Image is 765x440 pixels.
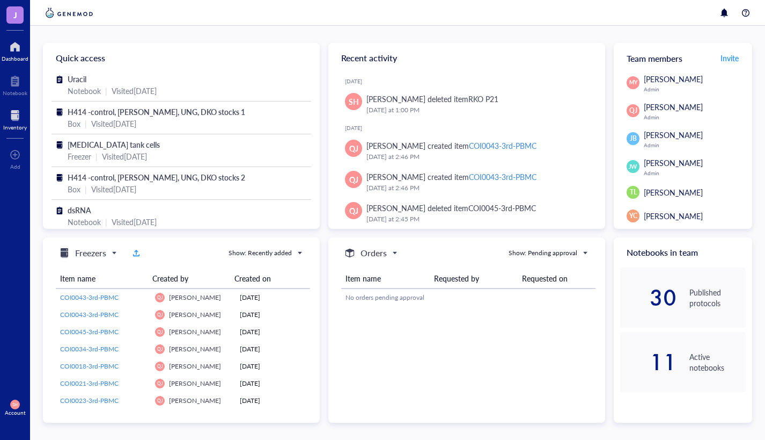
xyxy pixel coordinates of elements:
[68,150,91,162] div: Freezer
[509,248,577,258] div: Show: Pending approval
[112,216,157,228] div: Visited [DATE]
[91,183,136,195] div: Visited [DATE]
[60,362,119,371] span: COI0018-3rd-PBMC
[629,162,637,171] span: JW
[60,396,146,406] a: COI0023-3rd-PBMC
[518,269,595,288] th: Requested on
[60,362,146,371] a: COI0018-3rd-PBMC
[366,171,536,183] div: [PERSON_NAME] created item
[614,237,752,268] div: Notebooks in team
[157,312,163,318] span: QJ
[60,344,146,354] a: COI0034-3rd-PBMC
[337,167,597,198] a: QJ[PERSON_NAME] created itemCOI0043-3rd-PBMC[DATE] at 2:46 PM
[5,409,26,416] div: Account
[644,187,703,198] span: [PERSON_NAME]
[349,205,358,217] span: QJ
[328,43,605,73] div: Recent activity
[68,205,91,215] span: dsRNA
[157,381,163,386] span: QJ
[157,295,163,300] span: QJ
[43,43,320,73] div: Quick access
[169,310,221,319] span: [PERSON_NAME]
[60,344,119,354] span: COI0034-3rd-PBMC
[68,74,86,84] span: Uracil
[60,310,119,319] span: COI0043-3rd-PBMC
[345,293,591,302] div: No orders pending approval
[148,269,230,288] th: Created by
[13,8,17,21] span: J
[337,135,597,167] a: QJ[PERSON_NAME] created itemCOI0043-3rd-PBMC[DATE] at 2:46 PM
[68,216,101,228] div: Notebook
[349,96,359,107] span: SH
[240,396,306,406] div: [DATE]
[240,293,306,302] div: [DATE]
[468,203,536,213] div: COI0045-3rd-PBMC
[169,344,221,354] span: [PERSON_NAME]
[341,269,430,288] th: Item name
[366,152,588,162] div: [DATE] at 2:46 PM
[68,183,80,195] div: Box
[630,187,637,197] span: TL
[689,287,746,308] div: Published protocols
[366,140,536,152] div: [PERSON_NAME] created item
[102,150,147,162] div: Visited [DATE]
[366,93,498,105] div: [PERSON_NAME] deleted item
[60,310,146,320] a: COI0043-3rd-PBMC
[157,329,163,335] span: QJ
[349,142,358,154] span: QJ
[68,172,245,183] span: H414 -control, [PERSON_NAME], UNG, DKO stocks 2
[169,396,221,405] span: [PERSON_NAME]
[3,73,27,96] a: Notebook
[366,183,588,193] div: [DATE] at 2:46 PM
[60,327,146,337] a: COI0045-3rd-PBMC
[157,347,163,352] span: QJ
[169,362,221,371] span: [PERSON_NAME]
[469,140,536,151] div: COI0043-3rd-PBMC
[620,289,676,306] div: 30
[85,118,87,129] div: |
[629,78,637,86] span: MY
[60,379,119,388] span: COI0021-3rd-PBMC
[366,202,536,214] div: [PERSON_NAME] deleted item
[720,49,739,67] a: Invite
[56,269,148,288] th: Item name
[469,171,536,182] div: COI0043-3rd-PBMC
[105,85,107,97] div: |
[361,247,387,259] h5: Orders
[60,293,119,302] span: COI0043-3rd-PBMC
[95,150,98,162] div: |
[629,106,637,116] span: QJ
[10,163,20,170] div: Add
[3,124,27,131] div: Inventory
[240,310,306,320] div: [DATE]
[230,269,303,288] th: Created on
[68,118,80,129] div: Box
[105,216,107,228] div: |
[12,402,18,407] span: SH
[644,211,703,221] span: [PERSON_NAME]
[169,379,221,388] span: [PERSON_NAME]
[112,85,157,97] div: Visited [DATE]
[689,351,746,373] div: Active notebooks
[68,106,245,117] span: H414 -control, [PERSON_NAME], UNG, DKO stocks 1
[157,364,163,369] span: QJ
[229,248,292,258] div: Show: Recently added
[60,379,146,388] a: COI0021-3rd-PBMC
[60,327,119,336] span: COI0045-3rd-PBMC
[345,78,597,84] div: [DATE]
[3,107,27,131] a: Inventory
[366,105,588,116] div: [DATE] at 1:00 PM
[644,129,703,140] span: [PERSON_NAME]
[91,118,136,129] div: Visited [DATE]
[68,85,101,97] div: Notebook
[240,362,306,371] div: [DATE]
[644,114,746,120] div: Admin
[430,269,518,288] th: Requested by
[2,55,28,62] div: Dashboard
[240,379,306,388] div: [DATE]
[75,247,106,259] h5: Freezers
[345,125,597,131] div: [DATE]
[644,102,703,112] span: [PERSON_NAME]
[720,53,739,63] span: Invite
[644,142,746,148] div: Admin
